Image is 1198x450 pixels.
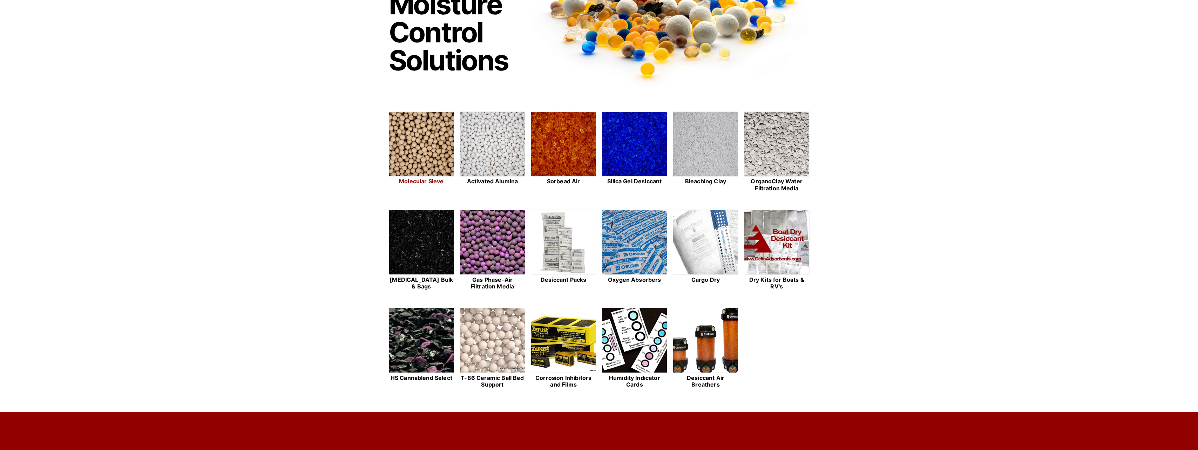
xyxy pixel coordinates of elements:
[460,210,525,291] a: Gas Phase-Air Filtration Media
[531,277,596,283] h2: Desiccant Packs
[389,210,454,291] a: [MEDICAL_DATA] Bulk & Bags
[602,375,668,388] h2: Humidity Indicator Cards
[460,178,525,185] h2: Activated Alumina
[602,210,668,291] a: Oxygen Absorbers
[602,308,668,389] a: Humidity Indicator Cards
[602,277,668,283] h2: Oxygen Absorbers
[744,178,810,191] h2: OrganoClay Water Filtration Media
[460,111,525,193] a: Activated Alumina
[531,111,596,193] a: Sorbead Air
[389,375,454,381] h2: HS Cannablend Select
[389,308,454,389] a: HS Cannablend Select
[460,277,525,290] h2: Gas Phase-Air Filtration Media
[673,210,738,291] a: Cargo Dry
[531,210,596,291] a: Desiccant Packs
[602,178,668,185] h2: Silica Gel Desiccant
[531,178,596,185] h2: Sorbead Air
[673,111,738,193] a: Bleaching Clay
[460,375,525,388] h2: T-86 Ceramic Ball Bed Support
[673,308,738,389] a: Desiccant Air Breathers
[744,210,810,291] a: Dry Kits for Boats & RV's
[673,375,738,388] h2: Desiccant Air Breathers
[389,277,454,290] h2: [MEDICAL_DATA] Bulk & Bags
[460,308,525,389] a: T-86 Ceramic Ball Bed Support
[602,111,668,193] a: Silica Gel Desiccant
[673,178,738,185] h2: Bleaching Clay
[744,277,810,290] h2: Dry Kits for Boats & RV's
[389,111,454,193] a: Molecular Sieve
[673,277,738,283] h2: Cargo Dry
[531,308,596,389] a: Corrosion Inhibitors and Films
[389,178,454,185] h2: Molecular Sieve
[531,375,596,388] h2: Corrosion Inhibitors and Films
[744,111,810,193] a: OrganoClay Water Filtration Media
